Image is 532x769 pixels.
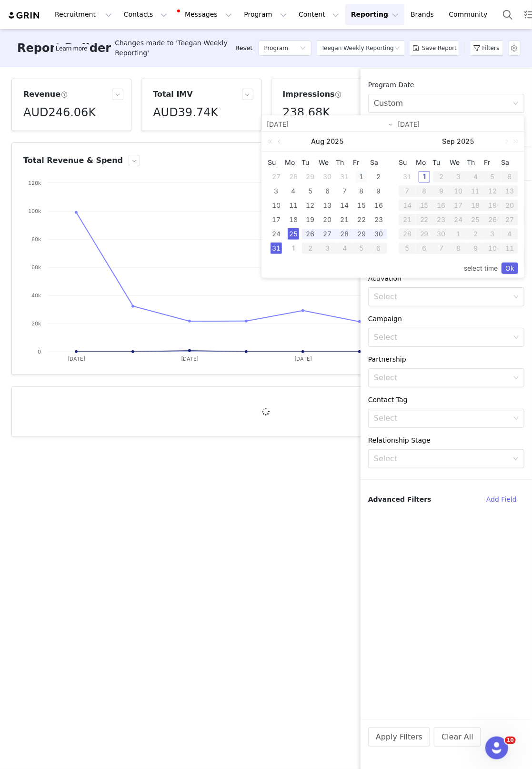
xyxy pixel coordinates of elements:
div: 25 [467,214,484,225]
td: September 19, 2025 [484,198,501,212]
div: 13 [321,200,333,211]
a: Last year (Control + left) [265,132,278,151]
div: 28 [399,228,416,240]
th: Fri [484,155,501,170]
td: September 9, 2025 [433,184,450,198]
input: Start date [267,119,388,130]
div: 31 [271,243,282,254]
span: Fr [353,158,370,167]
button: Filters [467,40,506,56]
td: September 17, 2025 [450,198,467,212]
div: 7 [433,243,450,254]
div: 11 [467,185,484,197]
div: Partnership [368,354,524,364]
div: Select [374,373,510,383]
div: Select [374,292,510,302]
td: October 7, 2025 [433,241,450,255]
td: October 5, 2025 [399,241,416,255]
div: Select [374,414,510,423]
div: 4 [467,171,484,182]
th: Tue [433,155,450,170]
td: September 5, 2025 [353,241,370,255]
i: icon: down [513,375,519,382]
td: August 28, 2025 [336,227,353,241]
td: September 23, 2025 [433,212,450,227]
div: 23 [373,214,384,225]
div: Campaign [368,314,524,324]
h3: Report Builder [17,40,111,57]
td: August 31, 2025 [268,241,285,255]
span: Changes made to 'Teegan Weekly Reporting' [115,38,231,58]
td: August 21, 2025 [336,212,353,227]
td: October 1, 2025 [450,227,467,241]
div: 6 [501,171,518,182]
td: October 8, 2025 [450,241,467,255]
a: Previous month (PageUp) [276,132,284,151]
div: 4 [288,185,299,197]
td: August 5, 2025 [302,184,319,198]
th: Sun [268,155,285,170]
div: 1 [288,243,299,254]
td: October 3, 2025 [484,227,501,241]
div: 26 [305,228,316,240]
div: 26 [484,214,501,225]
td: September 1, 2025 [285,241,302,255]
td: August 26, 2025 [302,227,319,241]
td: September 3, 2025 [450,170,467,184]
text: [DATE] [181,355,199,362]
img: grin logo [8,11,41,20]
td: September 22, 2025 [416,212,433,227]
div: 16 [433,200,450,211]
div: 19 [305,214,316,225]
input: End date [398,119,519,130]
div: 27 [321,228,333,240]
a: 2025 [456,132,476,151]
td: October 10, 2025 [484,241,501,255]
td: August 2, 2025 [370,170,387,184]
div: 25 [288,228,299,240]
text: [DATE] [294,355,312,362]
td: July 28, 2025 [285,170,302,184]
div: 5 [484,171,501,182]
div: 21 [399,214,416,225]
div: 19 [484,200,501,211]
div: Teegan Weekly Reporting [321,41,394,55]
div: 6 [416,243,433,254]
text: 80k [31,236,41,243]
div: 9 [373,185,384,197]
div: 2 [302,243,319,254]
span: Sa [501,158,518,167]
div: 7 [339,185,350,197]
div: 6 [370,243,387,254]
iframe: Intercom live chat [485,737,508,759]
span: Th [336,158,353,167]
text: 20k [31,320,41,327]
div: 12 [305,200,316,211]
td: July 27, 2025 [268,170,285,184]
div: Relationship Stage [368,435,524,445]
span: Tu [433,158,450,167]
td: September 14, 2025 [399,198,416,212]
div: 1 [419,171,430,182]
td: September 2, 2025 [433,170,450,184]
button: Reporting [345,4,404,25]
div: 8 [356,185,367,197]
td: September 16, 2025 [433,198,450,212]
span: We [450,158,467,167]
button: Add Field [479,492,524,507]
i: icon: down [513,415,519,422]
td: September 29, 2025 [416,227,433,241]
td: August 11, 2025 [285,198,302,212]
button: Apply Filters [368,728,430,747]
div: 30 [433,228,450,240]
th: Mon [416,155,433,170]
td: September 7, 2025 [399,184,416,198]
th: Tue [302,155,319,170]
td: September 4, 2025 [467,170,484,184]
a: Next month (PageDown) [502,132,510,151]
td: July 30, 2025 [319,170,336,184]
th: Thu [467,155,484,170]
td: September 2, 2025 [302,241,319,255]
td: September 8, 2025 [416,184,433,198]
td: August 18, 2025 [285,212,302,227]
